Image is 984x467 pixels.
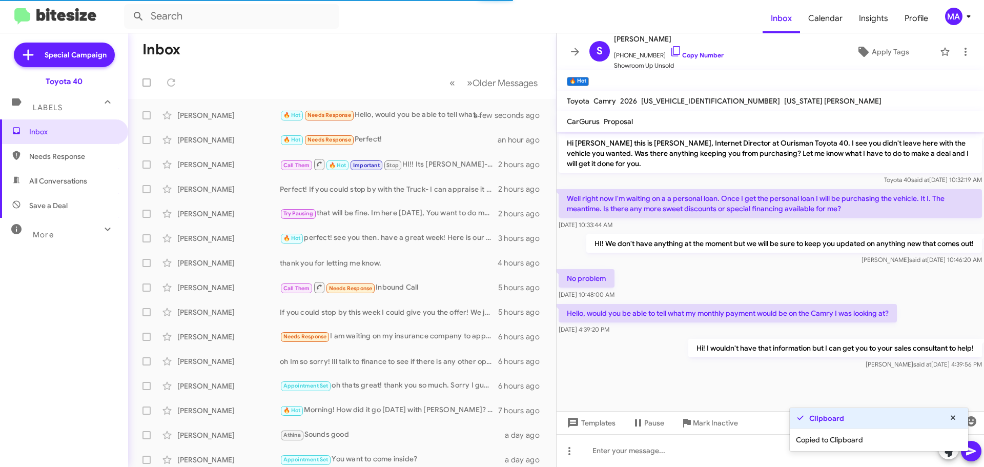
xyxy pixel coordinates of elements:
[444,72,544,93] nav: Page navigation example
[280,404,498,416] div: Morning! How did it go [DATE] with [PERSON_NAME]? So sorry I missed you
[559,189,982,218] p: Well right now I'm waiting on a a personal loan. Once I get the personal loan I will be purchasin...
[280,109,486,121] div: Hello, would you be able to tell what my monthly payment would be on the Camry I was looking at?
[559,221,612,229] span: [DATE] 10:33:44 AM
[586,234,982,253] p: HI! We don't have anything at the moment but we will be sure to keep you updated on anything new ...
[33,103,63,112] span: Labels
[177,455,280,465] div: [PERSON_NAME]
[443,72,461,93] button: Previous
[559,269,614,288] p: No problem
[177,356,280,367] div: [PERSON_NAME]
[557,414,624,432] button: Templates
[280,184,498,194] div: Perfect! If you could stop by with the Truck- I can appraise it and give you the best offer possi...
[911,176,929,184] span: said at
[688,339,982,357] p: Hi! I wouldn't have that information but I can get you to your sales consultant to help!
[505,455,548,465] div: a day ago
[29,151,116,161] span: Needs Response
[280,380,498,392] div: oh thats great! thank you so much. Sorry I guess my follow up is not current with [DATE] purchase...
[29,127,116,137] span: Inbox
[498,258,548,268] div: 4 hours ago
[353,162,380,169] span: Important
[790,429,968,451] div: Copied to Clipboard
[670,51,724,59] a: Copy Number
[283,382,329,389] span: Appointment Set
[936,8,973,25] button: MA
[593,96,616,106] span: Camry
[283,407,301,414] span: 🔥 Hot
[45,50,107,60] span: Special Campaign
[280,429,505,441] div: Sounds good
[29,176,87,186] span: All Conversations
[559,291,614,298] span: [DATE] 10:48:00 AM
[280,356,498,367] div: oh Im so sorry! Ill talk to finance to see if there is any other option
[641,96,780,106] span: [US_VEHICLE_IDENTIFICATION_NUMBER]
[280,158,498,171] div: HI!! Its [PERSON_NAME]- are you still looking for that grand highlander hybrid limited?
[329,285,373,292] span: Needs Response
[280,307,498,317] div: If you could stop by this week I could give you the offer! We just need to check the vehicle out....
[896,4,936,33] span: Profile
[909,256,927,263] span: said at
[307,136,351,143] span: Needs Response
[693,414,738,432] span: Mark Inactive
[177,332,280,342] div: [PERSON_NAME]
[567,96,589,106] span: Toyota
[851,4,896,33] a: Insights
[449,76,455,89] span: «
[177,233,280,243] div: [PERSON_NAME]
[784,96,881,106] span: [US_STATE] [PERSON_NAME]
[283,112,301,118] span: 🔥 Hot
[913,360,931,368] span: said at
[280,134,498,146] div: Perfect!
[498,184,548,194] div: 2 hours ago
[884,176,982,184] span: Toyota 40 [DATE] 10:32:19 AM
[177,282,280,293] div: [PERSON_NAME]
[604,117,633,126] span: Proposal
[280,454,505,465] div: You want to come inside?
[614,60,724,71] span: Showroom Up Unsold
[283,456,329,463] span: Appointment Set
[283,235,301,241] span: 🔥 Hot
[307,112,351,118] span: Needs Response
[177,405,280,416] div: [PERSON_NAME]
[124,4,339,29] input: Search
[177,381,280,391] div: [PERSON_NAME]
[597,43,603,59] span: S
[614,33,724,45] span: [PERSON_NAME]
[177,430,280,440] div: [PERSON_NAME]
[329,162,346,169] span: 🔥 Hot
[498,381,548,391] div: 6 hours ago
[283,333,327,340] span: Needs Response
[29,200,68,211] span: Save a Deal
[280,232,498,244] div: perfect! see you then. have a great week! Here is our address just in case you need it -[STREET_A...
[498,356,548,367] div: 6 hours ago
[177,159,280,170] div: [PERSON_NAME]
[498,307,548,317] div: 5 hours ago
[14,43,115,67] a: Special Campaign
[809,413,844,423] strong: Clipboard
[177,258,280,268] div: [PERSON_NAME]
[177,209,280,219] div: [PERSON_NAME]
[763,4,800,33] a: Inbox
[280,208,498,219] div: that will be fine. Im here [DATE], You want to do morning or afternoon?
[505,430,548,440] div: a day ago
[862,256,982,263] span: [PERSON_NAME] [DATE] 10:46:20 AM
[559,326,609,333] span: [DATE] 4:39:20 PM
[283,285,310,292] span: Call Them
[800,4,851,33] a: Calendar
[177,307,280,317] div: [PERSON_NAME]
[620,96,637,106] span: 2026
[498,159,548,170] div: 2 hours ago
[498,282,548,293] div: 5 hours ago
[467,76,473,89] span: »
[473,77,538,89] span: Older Messages
[498,405,548,416] div: 7 hours ago
[866,360,982,368] span: [PERSON_NAME] [DATE] 4:39:56 PM
[177,110,280,120] div: [PERSON_NAME]
[945,8,962,25] div: MA
[283,210,313,217] span: Try Pausing
[461,72,544,93] button: Next
[559,134,982,173] p: Hi [PERSON_NAME] this is [PERSON_NAME], Internet Director at Ourisman Toyota 40. I see you didn't...
[565,414,616,432] span: Templates
[872,43,909,61] span: Apply Tags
